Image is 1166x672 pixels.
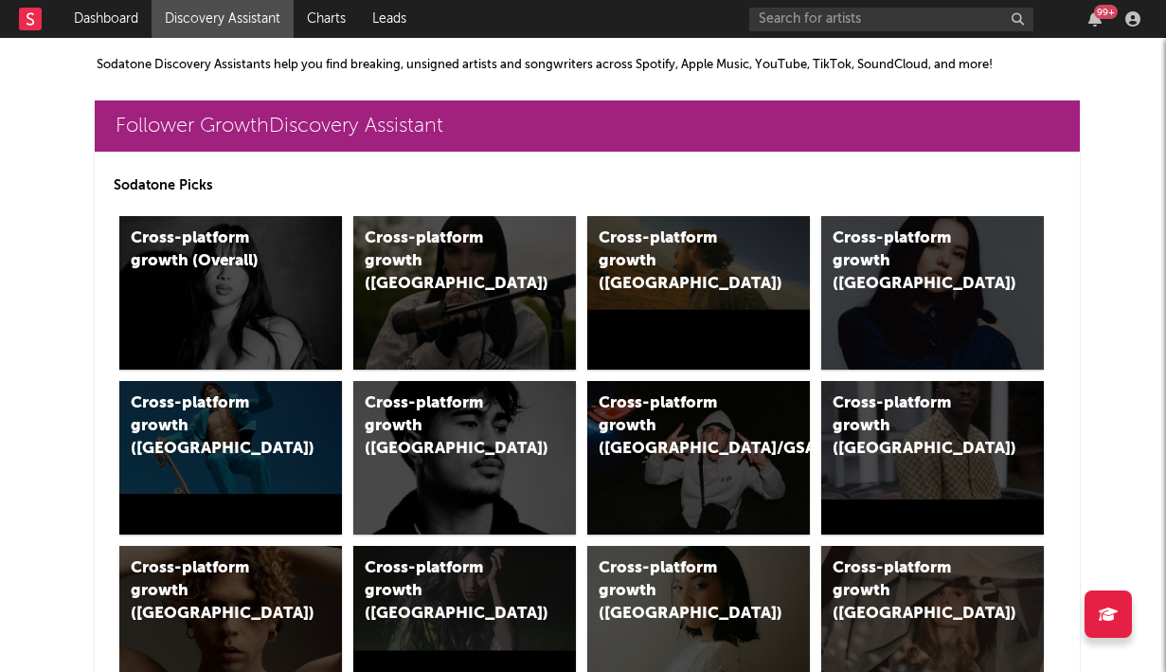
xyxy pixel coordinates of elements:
a: Cross-platform growth ([GEOGRAPHIC_DATA]) [353,381,576,535]
p: Sodatone Discovery Assistants help you find breaking, unsigned artists and songwriters across Spo... [97,54,1028,77]
button: 99+ [1088,11,1102,27]
div: Cross-platform growth ([GEOGRAPHIC_DATA]) [131,557,291,626]
div: Cross-platform growth ([GEOGRAPHIC_DATA]) [365,392,525,461]
div: 99 + [1094,5,1118,19]
div: Cross-platform growth ([GEOGRAPHIC_DATA]) [599,227,759,296]
a: Cross-platform growth ([GEOGRAPHIC_DATA]) [119,381,342,535]
a: Cross-platform growth ([GEOGRAPHIC_DATA]) [587,216,810,370]
a: Cross-platform growth ([GEOGRAPHIC_DATA]) [821,216,1044,370]
div: Cross-platform growth ([GEOGRAPHIC_DATA]/GSA) [599,392,759,461]
div: Cross-platform growth ([GEOGRAPHIC_DATA]) [599,557,759,626]
p: Sodatone Picks [114,174,1061,197]
div: Cross-platform growth ([GEOGRAPHIC_DATA]) [833,392,993,461]
a: Cross-platform growth ([GEOGRAPHIC_DATA]) [821,381,1044,535]
a: Cross-platform growth ([GEOGRAPHIC_DATA]/GSA) [587,381,810,535]
div: Cross-platform growth ([GEOGRAPHIC_DATA]) [365,557,525,626]
div: Cross-platform growth ([GEOGRAPHIC_DATA]) [833,227,993,296]
div: Cross-platform growth ([GEOGRAPHIC_DATA]) [365,227,525,296]
div: Cross-platform growth ([GEOGRAPHIC_DATA]) [833,557,993,626]
a: Cross-platform growth ([GEOGRAPHIC_DATA]) [353,216,576,370]
div: Cross-platform growth (Overall) [131,227,291,273]
a: Cross-platform growth (Overall) [119,216,342,370]
a: Follower GrowthDiscovery Assistant [95,100,1080,152]
input: Search for artists [749,8,1033,31]
div: Cross-platform growth ([GEOGRAPHIC_DATA]) [131,392,291,461]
